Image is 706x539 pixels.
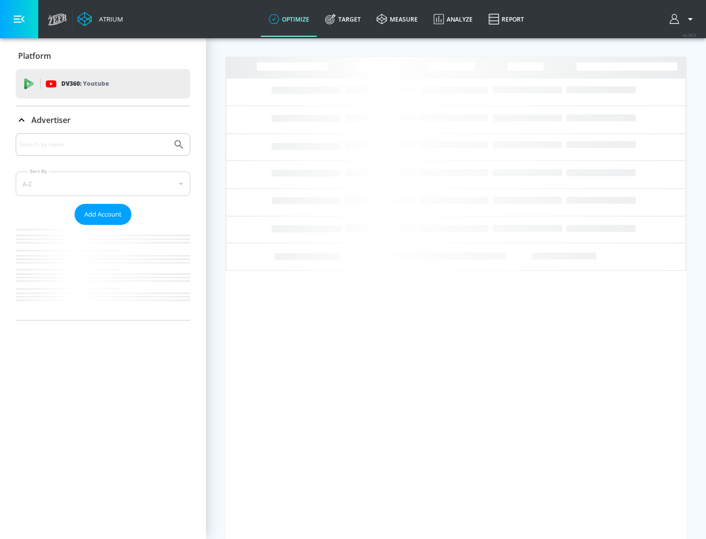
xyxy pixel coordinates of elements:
span: Add Account [84,209,122,220]
span: v 4.28.0 [682,32,696,38]
button: Add Account [75,204,131,225]
div: Advertiser [16,106,190,134]
div: Atrium [95,15,123,24]
p: Advertiser [31,115,71,125]
nav: list of Advertiser [16,225,190,320]
div: Advertiser [16,133,190,320]
a: Target [317,1,369,37]
a: Report [480,1,532,37]
input: Search by name [20,138,168,151]
a: measure [369,1,426,37]
p: Platform [18,50,51,61]
div: A-Z [16,171,190,196]
div: DV360: Youtube [16,69,190,98]
div: Platform [16,42,190,70]
label: Sort By [28,168,49,174]
a: Analyze [426,1,480,37]
p: DV360: [61,78,109,89]
a: Atrium [77,12,123,26]
a: optimize [261,1,317,37]
p: Youtube [83,78,109,89]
